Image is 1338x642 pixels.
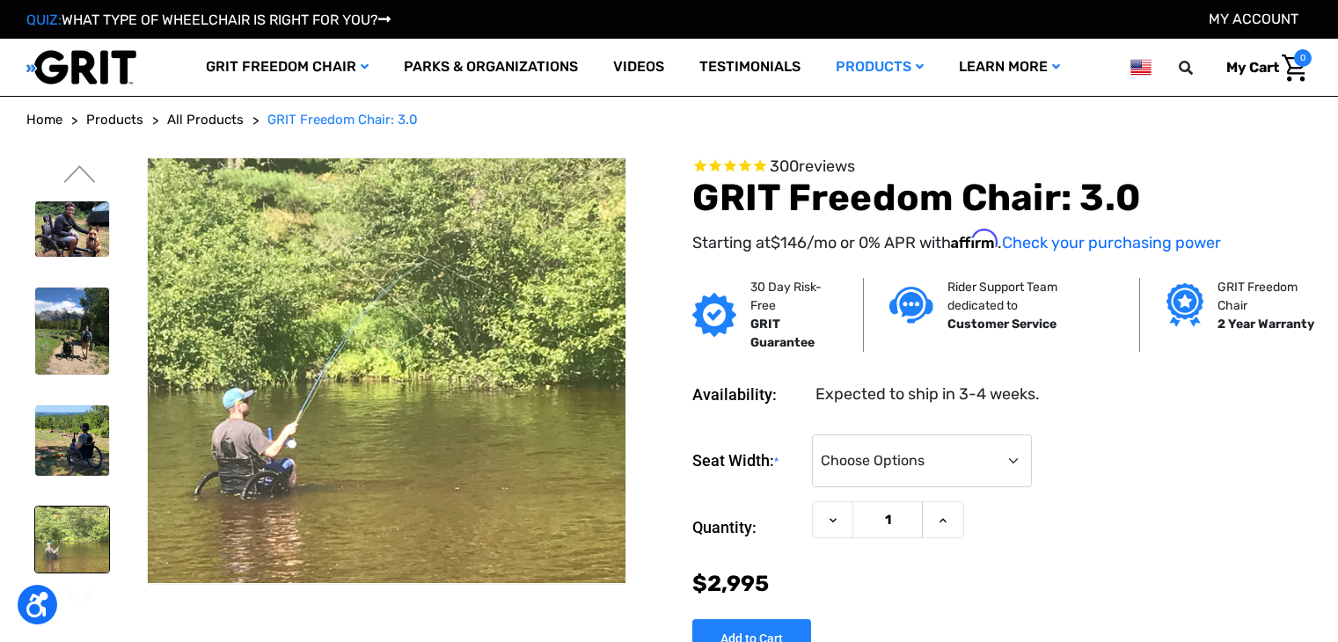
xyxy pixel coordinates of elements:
dd: Expected to ship in 3-4 weeks. [815,383,1040,406]
strong: Customer Service [947,317,1057,332]
a: Account [1209,11,1298,27]
span: $146 [771,233,807,252]
span: reviews [799,157,855,176]
a: Check your purchasing power - Learn more about Affirm Financing (opens in modal) [1002,233,1221,252]
strong: 2 Year Warranty [1217,317,1314,332]
span: GRIT Freedom Chair: 3.0 [267,112,418,128]
p: Rider Support Team dedicated to [947,278,1113,315]
p: Starting at /mo or 0% APR with . [692,230,1312,255]
img: Customer service [889,287,933,323]
a: Products [86,110,143,130]
a: Videos [596,39,682,96]
img: GRIT All-Terrain Wheelchair and Mobility Equipment [26,49,136,85]
span: QUIZ: [26,11,62,28]
span: 0 [1294,49,1312,67]
a: Testimonials [682,39,818,96]
a: Home [26,110,62,130]
span: Products [86,112,143,128]
a: Products [818,39,941,96]
span: All Products [167,112,244,128]
p: GRIT Freedom Chair [1217,278,1318,315]
img: us.png [1130,56,1152,78]
label: Seat Width: [692,434,803,488]
label: Quantity: [692,501,803,554]
span: Rated 4.6 out of 5 stars 300 reviews [692,157,1312,177]
strong: GRIT Guarantee [750,317,815,350]
span: Home [26,112,62,128]
span: 300 reviews [770,157,855,176]
img: GRIT Freedom Chair: 3.0 [35,405,109,476]
span: Affirm [951,230,998,249]
img: GRIT Guarantee [692,293,736,337]
img: GRIT Freedom Chair: 3.0 [35,201,109,257]
a: Cart with 0 items [1213,49,1312,86]
a: All Products [167,110,244,130]
h1: GRIT Freedom Chair: 3.0 [692,176,1312,220]
img: GRIT Freedom Chair: 3.0 [35,507,109,573]
a: Parks & Organizations [386,39,596,96]
nav: Breadcrumb [26,110,1312,130]
span: $2,995 [692,571,769,596]
dt: Availability: [692,383,803,406]
button: Go to slide 1 of 3 [62,588,99,609]
a: Learn More [941,39,1078,96]
p: 30 Day Risk-Free [750,278,836,315]
img: GRIT Freedom Chair: 3.0 [35,288,109,375]
a: QUIZ:WHAT TYPE OF WHEELCHAIR IS RIGHT FOR YOU? [26,11,391,28]
img: Grit freedom [1166,283,1203,327]
span: My Cart [1226,59,1279,76]
iframe: Tidio Chat [1098,529,1330,611]
input: Search [1187,49,1213,86]
a: GRIT Freedom Chair: 3.0 [267,110,418,130]
button: Go to slide 2 of 3 [62,165,99,186]
img: Cart [1282,55,1307,82]
a: GRIT Freedom Chair [188,39,386,96]
img: GRIT Freedom Chair: 3.0 [148,158,626,584]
